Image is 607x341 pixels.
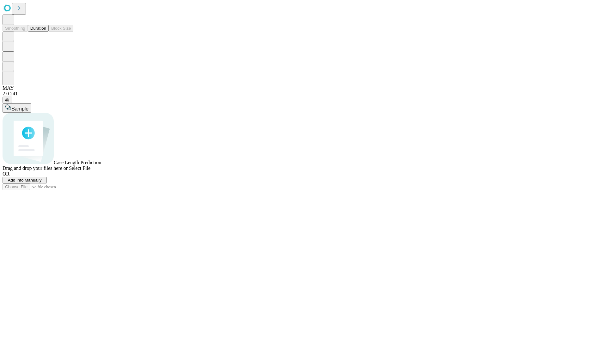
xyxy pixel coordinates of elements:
[28,25,49,32] button: Duration
[3,165,68,171] span: Drag and drop your files here or
[3,103,31,113] button: Sample
[3,25,28,32] button: Smoothing
[54,160,101,165] span: Case Length Prediction
[69,165,90,171] span: Select File
[3,97,12,103] button: @
[3,85,604,91] div: MAY
[3,177,47,183] button: Add Info Manually
[3,91,604,97] div: 2.0.241
[3,171,9,176] span: OR
[49,25,73,32] button: Block Size
[11,106,28,111] span: Sample
[8,178,42,182] span: Add Info Manually
[5,98,9,102] span: @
